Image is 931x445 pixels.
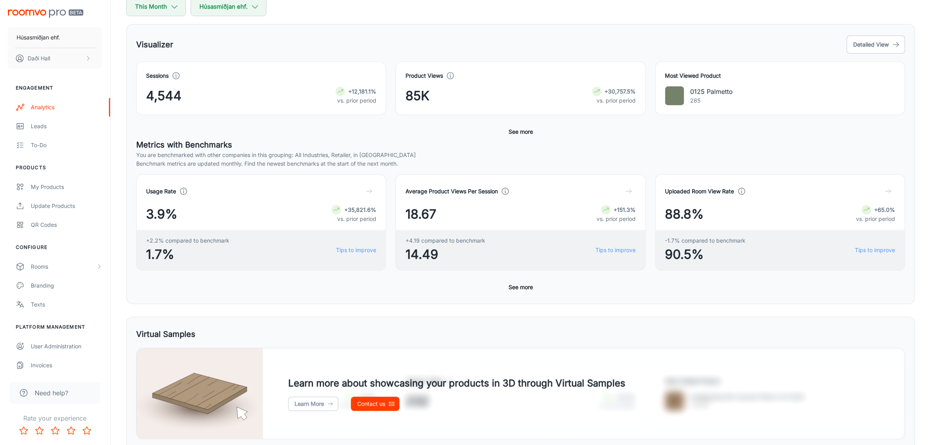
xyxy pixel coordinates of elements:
strong: +30,757.5% [605,88,636,95]
div: Rooms [31,262,96,271]
p: Benchmark metrics are updated monthly. Find the newest benchmarks at the start of the next month. [136,159,905,168]
a: Learn More [288,397,338,411]
p: vs. prior period [592,96,636,105]
div: Invoices [31,361,102,370]
p: Daði Hall [28,54,50,63]
span: +2.2% compared to benchmark [146,236,229,245]
span: 85K [405,86,430,105]
a: Tips to improve [336,246,376,254]
button: Húsasmiðjan ehf. [8,27,102,48]
h4: Average Product Views Per Session [405,187,498,196]
div: My Products [31,183,102,191]
button: Rate 2 star [32,423,47,439]
p: vs. prior period [336,96,376,105]
img: Roomvo PRO Beta [8,9,83,18]
strong: +151.3% [614,206,636,213]
a: Tips to improve [855,246,895,254]
h4: Sessions [146,71,169,80]
span: 18.67 [405,205,436,224]
div: Texts [31,300,102,309]
h5: Metrics with Benchmarks [136,139,905,151]
span: +4.19 compared to benchmark [405,236,485,245]
h5: Visualizer [136,39,173,50]
div: Branding [31,281,102,290]
span: 3.9% [146,205,177,224]
button: Daði Hall [8,48,102,69]
strong: +65.0% [875,206,895,213]
p: Rate your experience [6,413,104,423]
span: -1.7% compared to benchmark [665,236,746,245]
span: 90.5% [665,245,746,264]
button: Rate 1 star [16,423,32,439]
a: Contact us [351,397,400,411]
div: QR Codes [31,221,102,229]
div: Analytics [31,103,102,112]
button: See more [505,125,536,139]
button: Rate 3 star [47,423,63,439]
span: 1.7% [146,245,229,264]
span: 4,544 [146,86,182,105]
button: Rate 4 star [63,423,79,439]
p: 0125 Palmetto [691,87,733,96]
p: vs. prior period [597,215,636,223]
h4: Product Views [405,71,443,80]
strong: +12,181.1% [348,88,376,95]
img: 0125 Palmetto [665,86,684,105]
a: Tips to improve [596,246,636,254]
button: Detailed View [847,36,905,54]
div: Leads [31,122,102,131]
p: vs. prior period [856,215,895,223]
div: To-do [31,141,102,150]
p: 285 [691,96,733,105]
div: Update Products [31,202,102,210]
h5: Virtual Samples [136,328,195,340]
h4: Learn more about showcasing your products in 3D through Virtual Samples [288,376,625,391]
button: See more [505,280,536,294]
p: You are benchmarked with other companies in this grouping: All Industries, Retailer, in [GEOGRAPH... [136,151,905,159]
p: Húsasmiðjan ehf. [17,33,60,42]
span: 88.8% [665,205,704,224]
h4: Uploaded Room View Rate [665,187,734,196]
h4: Most Viewed Product [665,71,895,80]
div: User Administration [31,342,102,351]
p: vs. prior period [332,215,376,223]
h4: Usage Rate [146,187,176,196]
span: Need help? [35,388,68,398]
span: 14.49 [405,245,485,264]
button: Rate 5 star [79,423,95,439]
strong: +35,821.6% [344,206,376,213]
